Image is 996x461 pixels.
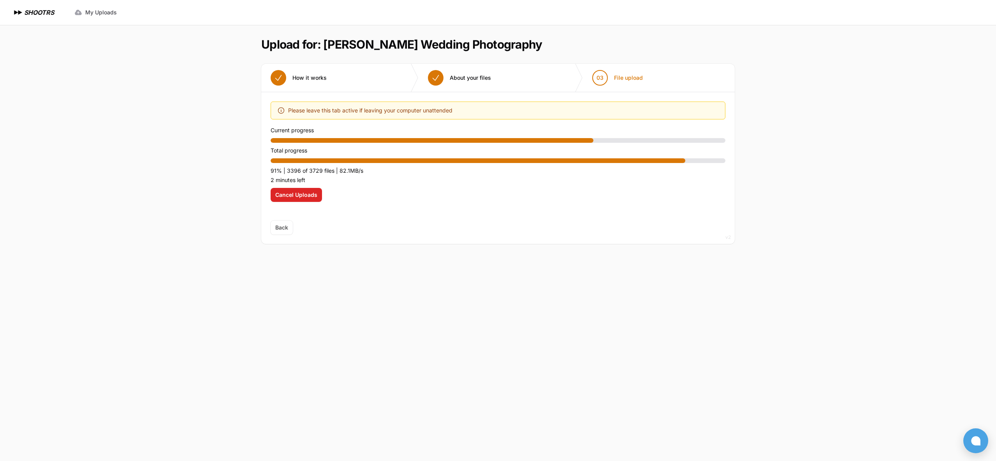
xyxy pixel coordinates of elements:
[292,74,327,82] span: How it works
[271,166,725,175] p: 91% | 3396 of 3729 files | 82.1MB/s
[12,8,24,17] img: SHOOTRS
[614,74,643,82] span: File upload
[450,74,491,82] span: About your files
[963,428,988,453] button: Open chat window
[70,5,121,19] a: My Uploads
[271,126,725,135] p: Current progress
[725,233,731,242] div: v2
[85,9,117,16] span: My Uploads
[261,64,336,92] button: How it works
[24,8,54,17] h1: SHOOTRS
[419,64,500,92] button: About your files
[261,37,542,51] h1: Upload for: [PERSON_NAME] Wedding Photography
[583,64,652,92] button: 03 File upload
[271,146,725,155] p: Total progress
[271,188,322,202] button: Cancel Uploads
[275,191,317,199] span: Cancel Uploads
[597,74,604,82] span: 03
[271,175,725,185] p: 2 minutes left
[288,106,452,115] span: Please leave this tab active if leaving your computer unattended
[12,8,54,17] a: SHOOTRS SHOOTRS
